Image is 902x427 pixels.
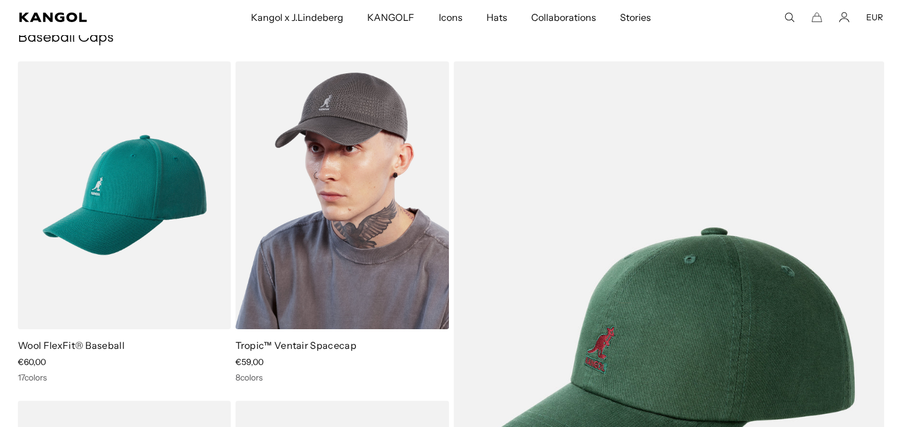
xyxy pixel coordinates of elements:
a: Kangol [19,13,166,22]
div: 8 colors [235,372,448,383]
div: 17 colors [18,372,231,383]
img: Wool FlexFit® Baseball [18,61,231,329]
a: Account [839,12,850,23]
button: Cart [811,12,822,23]
img: Tropic™ Ventair Spacecap [235,61,448,329]
h1: Baseball Caps [18,29,884,47]
a: Tropic™ Ventair Spacecap [235,339,357,351]
a: Wool FlexFit® Baseball [18,339,125,351]
span: €59,00 [235,357,264,367]
summary: Search here [784,12,795,23]
span: €60,00 [18,357,46,367]
button: EUR [866,12,883,23]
